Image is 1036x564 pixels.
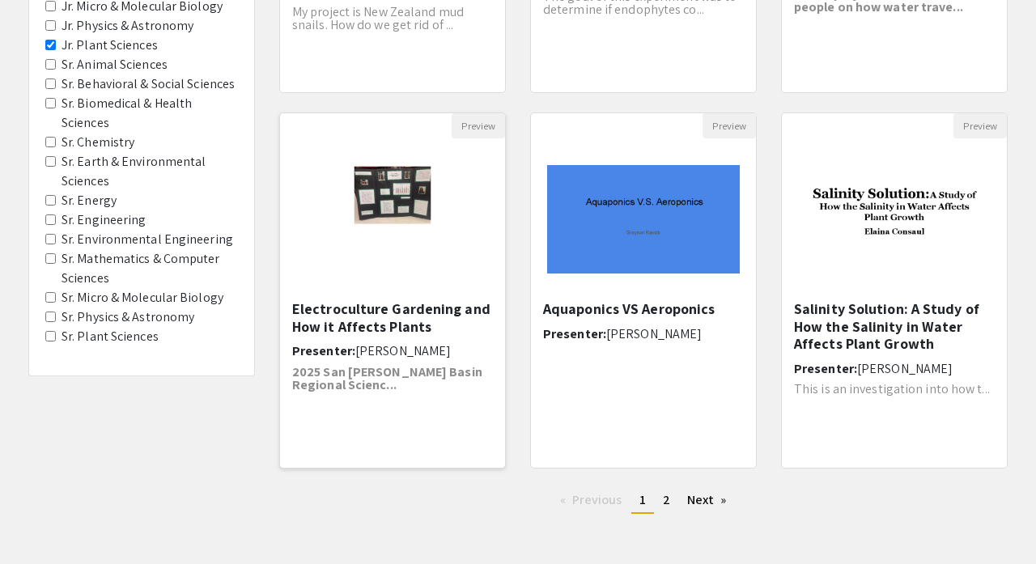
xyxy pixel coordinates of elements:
span: [PERSON_NAME] [355,342,451,359]
h6: Presenter: [543,326,744,341]
h5: Aquaponics VS Aeroponics [543,300,744,318]
span: 1 [639,491,646,508]
label: Sr. Engineering [62,210,146,230]
label: Jr. Plant Sciences [62,36,158,55]
h5: Electroculture Gardening and How it Affects Plants [292,300,493,335]
h5: Salinity Solution: A Study of How the Salinity in Water Affects Plant Growth [794,300,995,353]
label: Sr. Earth & Environmental Sciences [62,152,238,191]
button: Preview [452,113,505,138]
label: Sr. Energy [62,191,117,210]
iframe: Chat [12,491,69,552]
label: Sr. Environmental Engineering [62,230,233,249]
label: Sr. Behavioral & Social Sciences [62,74,235,94]
span: 2 [663,491,670,508]
img: <p>Salinity Solution: A Study of How the Salinity in Water Affects Plant Growth</p> [782,149,1007,290]
label: Sr. Biomedical & Health Sciences [62,94,238,133]
span: Previous [572,491,622,508]
h6: Presenter: [794,361,995,376]
div: Open Presentation <p>Electroculture Gardening and How it Affects Plants</p> [279,112,506,469]
span: This is an investigation into how t... [794,380,990,397]
strong: 2025 San [PERSON_NAME] Basin Regional Scienc... [292,363,482,393]
img: <p class="ql-align-justify"><span style="background-color: transparent; color: rgb(0, 0, 0);">Aqu... [531,149,756,290]
span: My project is New Zealand mud snails. How do we get rid of ... [292,3,464,33]
ul: Pagination [279,488,1008,514]
label: Jr. Physics & Astronomy [62,16,193,36]
label: Sr. Mathematics & Computer Sciences [62,249,238,288]
label: Sr. Chemistry [62,133,134,152]
span: [PERSON_NAME] [857,360,953,377]
label: Sr. Plant Sciences [62,327,159,346]
label: Sr. Physics & Astronomy [62,307,194,327]
span: [PERSON_NAME] [606,325,702,342]
label: Sr. Animal Sciences [62,55,168,74]
label: Sr. Micro & Molecular Biology [62,288,223,307]
button: Preview [703,113,756,138]
h6: Presenter: [292,343,493,358]
div: Open Presentation <p>Salinity Solution: A Study of How the Salinity in Water Affects Plant Growth... [781,112,1008,469]
img: <p>Electroculture Gardening and How it Affects Plants</p> [326,138,459,300]
a: Next page [679,488,735,512]
div: Open Presentation <p class="ql-align-justify"><span style="background-color: transparent; color: ... [530,112,757,469]
button: Preview [953,113,1007,138]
